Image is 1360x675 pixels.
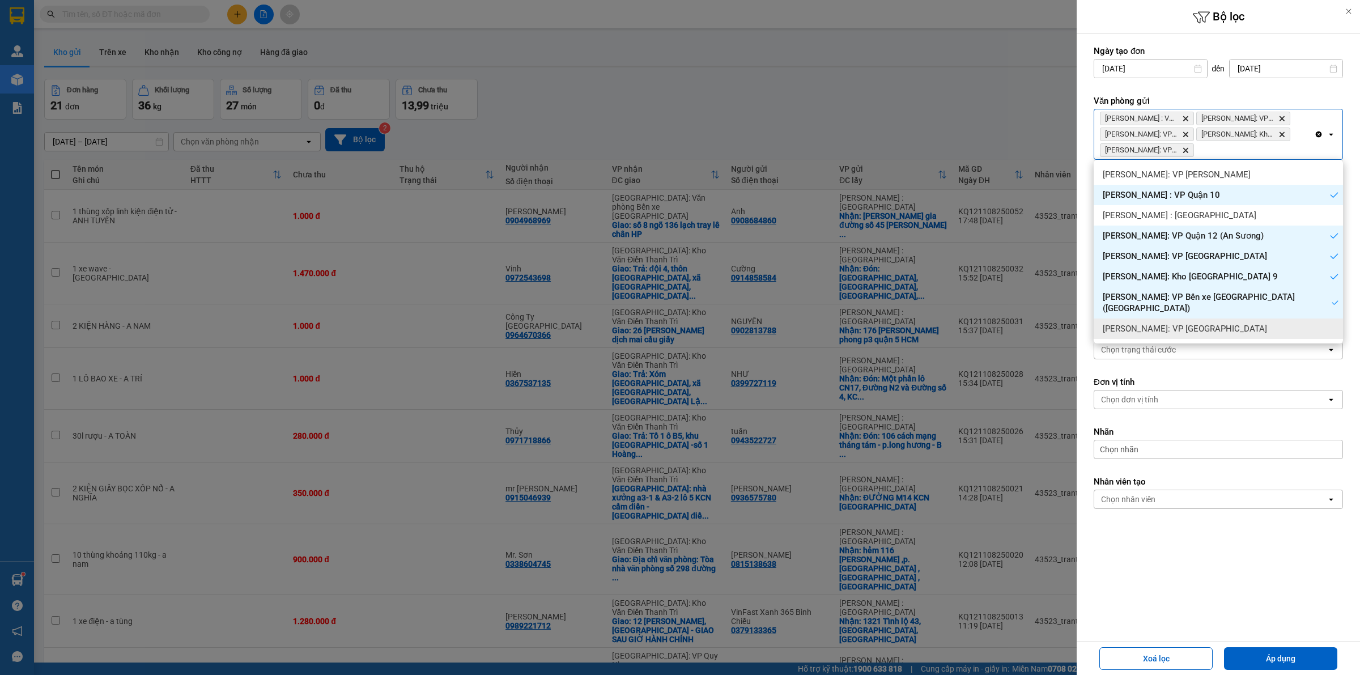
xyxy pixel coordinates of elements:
span: [PERSON_NAME]: VP [GEOGRAPHIC_DATA] [1103,251,1267,262]
span: Hồ Chí Minh: VP Quận 12 (An Sương), close by backspace [1196,112,1290,125]
svg: Delete [1278,131,1285,138]
span: Hồ Chí Minh: VP Quận Tân Phú [1105,130,1178,139]
span: Hồ Chí Minh: VP Bến xe Miền Tây (Quận Bình Tân) [1105,146,1178,155]
span: Hồ Chí Minh: Kho Thủ Đức & Quận 9, close by backspace [1196,128,1290,141]
input: Select a date. [1230,60,1342,78]
svg: Delete [1182,131,1189,138]
input: Select a date. [1094,60,1207,78]
span: [PERSON_NAME]: VP [PERSON_NAME] [1103,169,1251,180]
span: [PERSON_NAME]: VP Bến xe [GEOGRAPHIC_DATA] ([GEOGRAPHIC_DATA]) [1103,291,1332,314]
svg: Delete [1182,147,1189,154]
svg: open [1327,395,1336,404]
span: [PERSON_NAME] : VP Quận 10 [1103,189,1220,201]
div: Chọn trạng thái cước [1101,344,1176,355]
label: Đơn vị tính [1094,376,1343,388]
ul: Menu [1094,160,1343,343]
span: Hồ Chí Minh: VP Bến xe Miền Tây (Quận Bình Tân), close by backspace [1100,143,1194,157]
svg: open [1327,495,1336,504]
span: Hồ Chí Minh : VP Quận 10, close by backspace [1100,112,1194,125]
span: Hồ Chí Minh: VP Quận 12 (An Sương) [1201,114,1274,123]
input: Selected Hồ Chí Minh : VP Quận 10, Hồ Chí Minh: VP Quận 12 (An Sương), Hồ Chí Minh: VP Quận Tân P... [1196,145,1197,156]
span: Hồ Chí Minh : VP Quận 10 [1105,114,1178,123]
span: [PERSON_NAME]: Kho [GEOGRAPHIC_DATA] 9 [1103,271,1278,282]
svg: open [1327,345,1336,354]
span: đến [1212,63,1225,74]
svg: Delete [1278,115,1285,122]
label: Văn phòng gửi [1094,95,1343,107]
svg: Clear all [1314,130,1323,139]
span: Chọn nhãn [1100,444,1138,455]
svg: Delete [1182,115,1189,122]
label: Nhân viên tạo [1094,476,1343,487]
span: [PERSON_NAME] : [GEOGRAPHIC_DATA] [1103,210,1256,221]
span: [PERSON_NAME]: VP [GEOGRAPHIC_DATA] [1103,323,1267,334]
button: Áp dụng [1224,647,1337,670]
h6: Bộ lọc [1077,9,1360,26]
span: Hồ Chí Minh: Kho Thủ Đức & Quận 9 [1201,130,1274,139]
span: [PERSON_NAME]: VP Quận 12 (An Sương) [1103,230,1264,241]
span: Hồ Chí Minh: VP Quận Tân Phú, close by backspace [1100,128,1194,141]
div: Chọn nhân viên [1101,494,1155,505]
div: Chọn đơn vị tính [1101,394,1158,405]
label: Nhãn [1094,426,1343,438]
svg: open [1327,130,1336,139]
label: Ngày tạo đơn [1094,45,1343,57]
button: Xoá lọc [1099,647,1213,670]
